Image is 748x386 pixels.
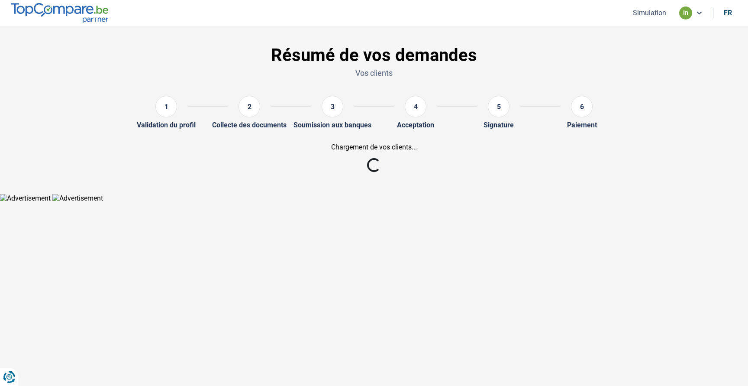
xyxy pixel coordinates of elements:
[155,96,177,117] div: 1
[239,96,260,117] div: 2
[322,96,343,117] div: 3
[137,121,196,129] div: Validation du profil
[571,96,593,117] div: 6
[630,8,669,17] button: Simulation
[52,194,103,202] img: Advertisement
[567,121,597,129] div: Paiement
[293,121,371,129] div: Soumission aux banques
[93,45,654,66] h1: Résumé de vos demandes
[212,121,287,129] div: Collecte des documents
[679,6,692,19] div: in
[93,68,654,78] p: Vos clients
[724,9,732,17] div: fr
[488,96,509,117] div: 5
[405,96,426,117] div: 4
[11,3,108,23] img: TopCompare.be
[484,121,514,129] div: Signature
[93,143,654,151] div: Chargement de vos clients...
[397,121,434,129] div: Acceptation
